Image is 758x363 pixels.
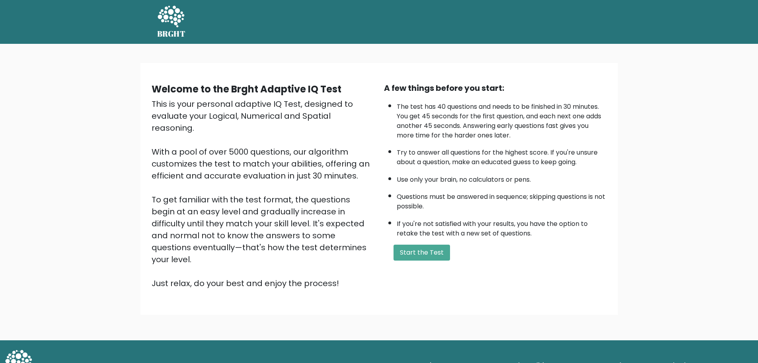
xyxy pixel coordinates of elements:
[152,98,374,289] div: This is your personal adaptive IQ Test, designed to evaluate your Logical, Numerical and Spatial ...
[394,245,450,261] button: Start the Test
[384,82,607,94] div: A few things before you start:
[157,29,186,39] h5: BRGHT
[397,215,607,238] li: If you're not satisfied with your results, you have the option to retake the test with a new set ...
[152,82,341,96] b: Welcome to the Brght Adaptive IQ Test
[397,171,607,184] li: Use only your brain, no calculators or pens.
[397,98,607,140] li: The test has 40 questions and needs to be finished in 30 minutes. You get 45 seconds for the firs...
[157,3,186,41] a: BRGHT
[397,144,607,167] li: Try to answer all questions for the highest score. If you're unsure about a question, make an edu...
[397,188,607,211] li: Questions must be answered in sequence; skipping questions is not possible.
